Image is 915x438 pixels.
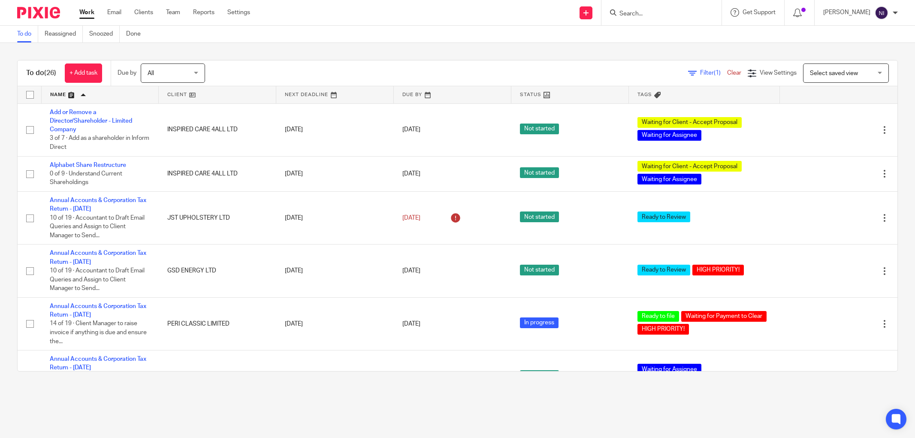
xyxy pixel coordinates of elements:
[276,245,394,297] td: [DATE]
[50,303,146,318] a: Annual Accounts & Corporation Tax Return - [DATE]
[89,26,120,42] a: Snoozed
[26,69,56,78] h1: To do
[65,63,102,83] a: + Add task
[159,297,276,350] td: PERI CLASSIC LIMITED
[118,69,136,77] p: Due by
[520,211,559,222] span: Not started
[50,215,145,239] span: 10 of 19 · Accountant to Draft Email Queries and Assign to Client Manager to Send...
[637,364,701,375] span: Waiting for Assignee
[227,8,250,17] a: Settings
[520,167,559,178] span: Not started
[681,311,767,322] span: Waiting for Payment to Clear
[637,161,742,172] span: Waiting for Client - Accept Proposal
[520,124,559,134] span: Not started
[166,8,180,17] a: Team
[637,265,690,275] span: Ready to Review
[276,192,394,245] td: [DATE]
[637,211,690,222] span: Ready to Review
[520,265,559,275] span: Not started
[276,350,394,403] td: [DATE]
[50,268,145,291] span: 10 of 19 · Accountant to Draft Email Queries and Assign to Client Manager to Send...
[637,117,742,128] span: Waiting for Client - Accept Proposal
[50,250,146,265] a: Annual Accounts & Corporation Tax Return - [DATE]
[50,356,146,371] a: Annual Accounts & Corporation Tax Return - [DATE]
[810,70,858,76] span: Select saved view
[637,92,652,97] span: Tags
[159,156,276,191] td: INSPIRED CARE 4ALL LTD
[126,26,147,42] a: Done
[44,69,56,76] span: (26)
[402,321,420,327] span: [DATE]
[875,6,888,20] img: svg%3E
[159,103,276,156] td: INSPIRED CARE 4ALL LTD
[402,268,420,274] span: [DATE]
[50,162,126,168] a: Alphabet Share Restructure
[743,9,776,15] span: Get Support
[134,8,153,17] a: Clients
[276,103,394,156] td: [DATE]
[107,8,121,17] a: Email
[45,26,83,42] a: Reassigned
[700,70,727,76] span: Filter
[402,171,420,177] span: [DATE]
[276,297,394,350] td: [DATE]
[637,324,689,335] span: HIGH PRIORITY!
[159,245,276,297] td: GSD ENERGY LTD
[148,70,154,76] span: All
[637,130,701,141] span: Waiting for Assignee
[402,127,420,133] span: [DATE]
[637,174,701,184] span: Waiting for Assignee
[50,321,147,344] span: 14 of 19 · Client Manager to raise invoice if anything is due and ensure the...
[50,197,146,212] a: Annual Accounts & Corporation Tax Return - [DATE]
[520,317,559,328] span: In progress
[17,7,60,18] img: Pixie
[402,215,420,221] span: [DATE]
[159,192,276,245] td: JST UPHOLSTERY LTD
[50,171,122,186] span: 0 of 9 · Understand Current Shareholdings
[619,10,696,18] input: Search
[79,8,94,17] a: Work
[692,265,744,275] span: HIGH PRIORITY!
[159,350,276,403] td: HI BROWS LTD
[637,311,679,322] span: Ready to file
[727,70,741,76] a: Clear
[193,8,214,17] a: Reports
[520,370,559,381] span: Not started
[823,8,870,17] p: [PERSON_NAME]
[17,26,38,42] a: To do
[760,70,797,76] span: View Settings
[276,156,394,191] td: [DATE]
[714,70,721,76] span: (1)
[50,109,132,133] a: Add or Remove a Director/Shareholder - Limited Company
[50,136,149,151] span: 3 of 7 · Add as a shareholder in Inform Direct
